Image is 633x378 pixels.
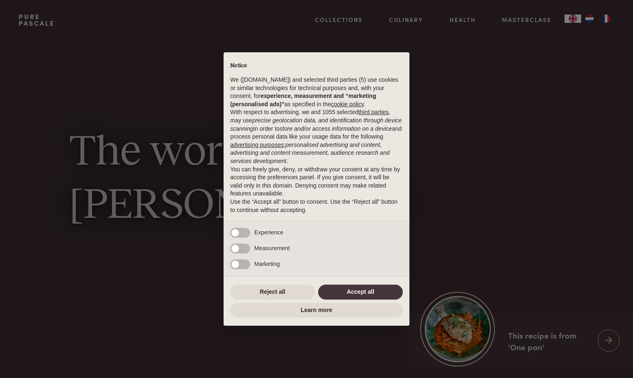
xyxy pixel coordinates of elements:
[230,93,376,107] strong: experience, measurement and “marketing (personalised ads)”
[230,198,403,214] p: Use the “Accept all” button to consent. Use the “Reject all” button to continue without accepting.
[230,141,390,164] em: personalised advertising and content, advertising and content measurement, audience research and ...
[358,108,389,117] button: third parties
[318,285,403,300] button: Accept all
[230,141,284,149] button: advertising purposes
[230,117,402,132] em: precise geolocation data, and identification through device scanning
[230,285,315,300] button: Reject all
[280,125,392,132] em: store and/or access information on a device
[230,76,403,108] p: We ([DOMAIN_NAME]) and selected third parties (5) use cookies or similar technologies for technic...
[230,303,403,318] button: Learn more
[230,166,403,198] p: You can freely give, deny, or withdraw your consent at any time by accessing the preferences pane...
[254,245,290,251] span: Measurement
[331,101,364,107] a: cookie policy
[254,261,280,267] span: Marketing
[254,229,283,236] span: Experience
[230,108,403,165] p: With respect to advertising, we and 1055 selected , may use in order to and process personal data...
[230,62,403,70] h2: Notice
